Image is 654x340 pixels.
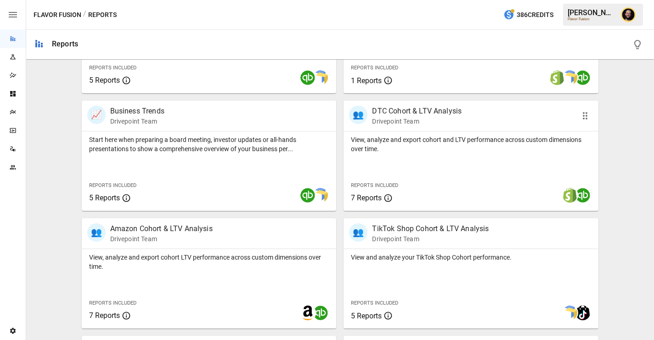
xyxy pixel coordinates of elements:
span: Reports Included [351,65,398,71]
img: smart model [313,70,328,85]
p: Drivepoint Team [110,117,164,126]
img: quickbooks [300,188,315,203]
div: 👥 [87,223,106,242]
img: quickbooks [575,70,590,85]
img: tiktok [575,306,590,320]
span: Reports Included [351,182,398,188]
div: 👥 [349,106,367,124]
img: smart model [563,70,577,85]
div: / [83,9,86,21]
button: 386Credits [500,6,557,23]
span: Reports Included [89,300,136,306]
p: Drivepoint Team [372,234,489,244]
img: smart model [313,188,328,203]
button: Ciaran Nugent [615,2,641,28]
img: amazon [300,306,315,320]
span: 5 Reports [351,312,382,320]
div: 👥 [349,223,367,242]
button: Flavor Fusion [34,9,81,21]
p: TikTok Shop Cohort & LTV Analysis [372,223,489,234]
p: Business Trends [110,106,164,117]
img: Ciaran Nugent [621,7,636,22]
img: shopify [550,70,564,85]
div: 📈 [87,106,106,124]
span: 386 Credits [517,9,553,21]
p: View, analyze and export cohort and LTV performance across custom dimensions over time. [351,135,591,153]
img: smart model [563,306,577,320]
span: 5 Reports [89,76,120,85]
span: 5 Reports [89,193,120,202]
span: 1 Reports [351,76,382,85]
span: Reports Included [89,65,136,71]
div: Flavor Fusion [568,17,615,21]
span: 7 Reports [351,193,382,202]
div: [PERSON_NAME] [568,8,615,17]
p: Amazon Cohort & LTV Analysis [110,223,213,234]
img: quickbooks [313,306,328,320]
p: Drivepoint Team [372,117,462,126]
p: View and analyze your TikTok Shop Cohort performance. [351,253,591,262]
p: Drivepoint Team [110,234,213,244]
span: 7 Reports [89,311,120,320]
img: quickbooks [300,70,315,85]
img: shopify [563,188,577,203]
p: Start here when preparing a board meeting, investor updates or all-hands presentations to show a ... [89,135,329,153]
img: quickbooks [575,188,590,203]
span: Reports Included [89,182,136,188]
p: View, analyze and export cohort LTV performance across custom dimensions over time. [89,253,329,271]
div: Reports [52,40,78,48]
span: Reports Included [351,300,398,306]
p: DTC Cohort & LTV Analysis [372,106,462,117]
